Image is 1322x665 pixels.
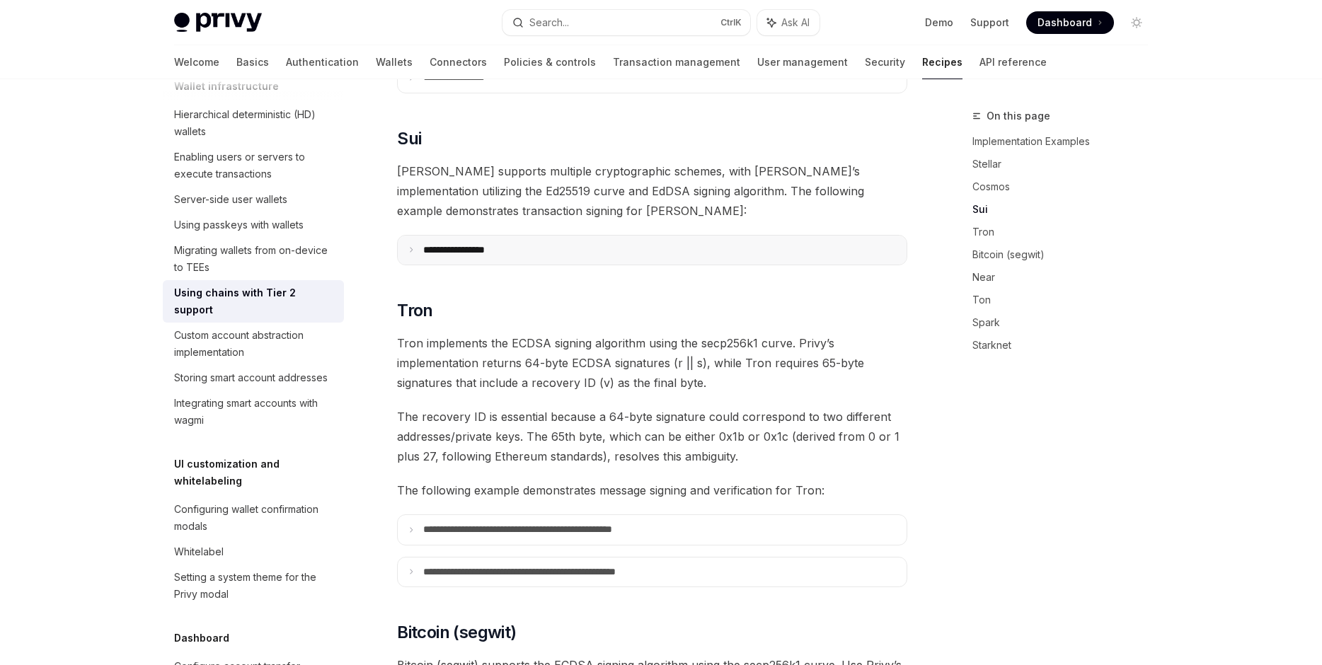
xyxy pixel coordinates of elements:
[174,216,304,233] div: Using passkeys with wallets
[504,45,596,79] a: Policies & controls
[529,14,569,31] div: Search...
[757,45,848,79] a: User management
[397,127,421,150] span: Sui
[174,45,219,79] a: Welcome
[163,539,344,565] a: Whitelabel
[757,10,820,35] button: Ask AI
[174,369,328,386] div: Storing smart account addresses
[163,280,344,323] a: Using chains with Tier 2 support
[972,153,1159,175] a: Stellar
[163,187,344,212] a: Server-side user wallets
[163,212,344,238] a: Using passkeys with wallets
[970,16,1009,30] a: Support
[174,149,335,183] div: Enabling users or servers to execute transactions
[163,365,344,391] a: Storing smart account addresses
[972,221,1159,243] a: Tron
[174,327,335,361] div: Custom account abstraction implementation
[972,311,1159,334] a: Spark
[163,391,344,433] a: Integrating smart accounts with wagmi
[286,45,359,79] a: Authentication
[397,161,907,221] span: [PERSON_NAME] supports multiple cryptographic schemes, with [PERSON_NAME]’s implementation utiliz...
[236,45,269,79] a: Basics
[174,543,224,560] div: Whitelabel
[972,175,1159,198] a: Cosmos
[720,17,742,28] span: Ctrl K
[174,395,335,429] div: Integrating smart accounts with wagmi
[163,497,344,539] a: Configuring wallet confirmation modals
[397,480,907,500] span: The following example demonstrates message signing and verification for Tron:
[502,10,750,35] button: Search...CtrlK
[163,238,344,280] a: Migrating wallets from on-device to TEEs
[1038,16,1092,30] span: Dashboard
[972,243,1159,266] a: Bitcoin (segwit)
[174,630,229,647] h5: Dashboard
[397,333,907,393] span: Tron implements the ECDSA signing algorithm using the secp256k1 curve. Privy’s implementation ret...
[1026,11,1114,34] a: Dashboard
[174,456,344,490] h5: UI customization and whitelabeling
[397,621,516,644] span: Bitcoin (segwit)
[397,407,907,466] span: The recovery ID is essential because a 64-byte signature could correspond to two different addres...
[972,130,1159,153] a: Implementation Examples
[1125,11,1148,34] button: Toggle dark mode
[972,334,1159,357] a: Starknet
[376,45,413,79] a: Wallets
[163,323,344,365] a: Custom account abstraction implementation
[174,569,335,603] div: Setting a system theme for the Privy modal
[781,16,810,30] span: Ask AI
[972,266,1159,289] a: Near
[430,45,487,79] a: Connectors
[987,108,1050,125] span: On this page
[163,565,344,607] a: Setting a system theme for the Privy modal
[163,144,344,187] a: Enabling users or servers to execute transactions
[397,299,433,322] span: Tron
[972,289,1159,311] a: Ton
[174,13,262,33] img: light logo
[174,242,335,276] div: Migrating wallets from on-device to TEEs
[979,45,1047,79] a: API reference
[613,45,740,79] a: Transaction management
[174,106,335,140] div: Hierarchical deterministic (HD) wallets
[925,16,953,30] a: Demo
[174,501,335,535] div: Configuring wallet confirmation modals
[922,45,962,79] a: Recipes
[972,198,1159,221] a: Sui
[865,45,905,79] a: Security
[174,284,335,318] div: Using chains with Tier 2 support
[174,191,287,208] div: Server-side user wallets
[163,102,344,144] a: Hierarchical deterministic (HD) wallets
